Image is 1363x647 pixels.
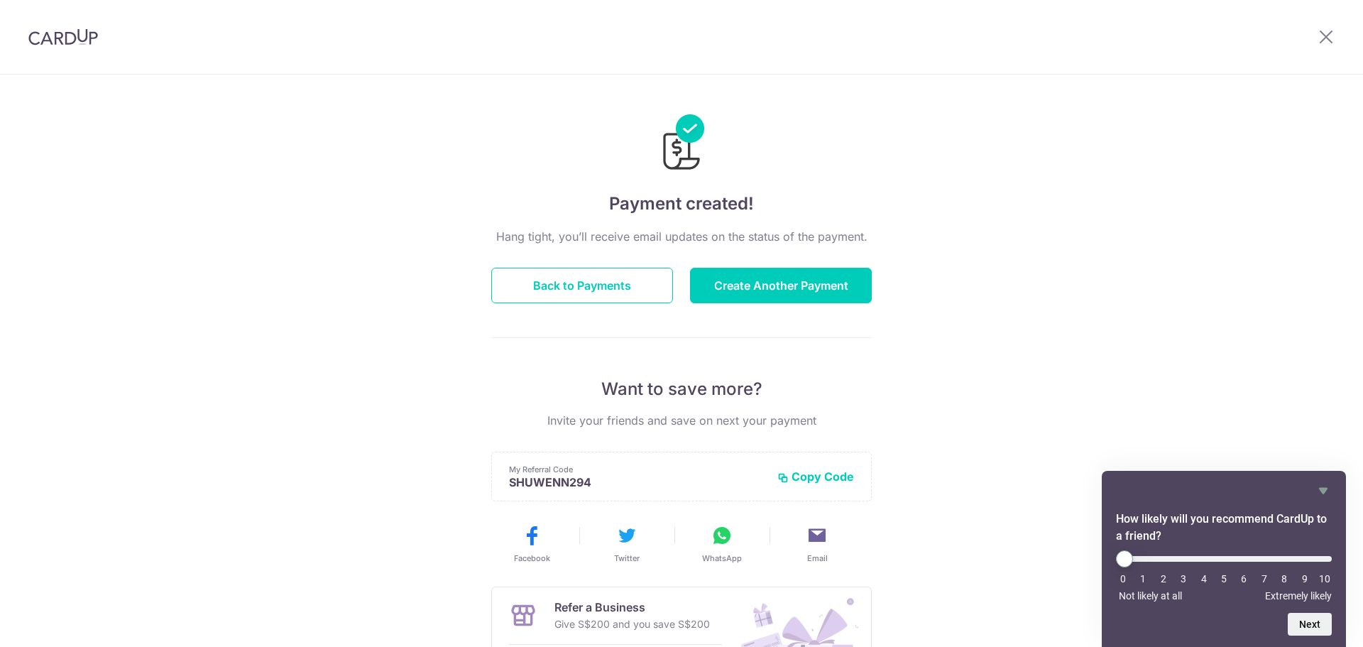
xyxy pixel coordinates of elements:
span: Email [807,553,828,564]
div: How likely will you recommend CardUp to a friend? Select an option from 0 to 10, with 0 being Not... [1116,550,1332,602]
button: Next question [1288,613,1332,636]
h2: How likely will you recommend CardUp to a friend? Select an option from 0 to 10, with 0 being Not... [1116,511,1332,545]
li: 2 [1156,573,1171,585]
li: 10 [1318,573,1332,585]
button: Copy Code [777,469,854,484]
li: 8 [1277,573,1291,585]
span: WhatsApp [702,553,742,564]
li: 7 [1257,573,1271,585]
button: Back to Payments [491,268,673,303]
li: 3 [1176,573,1190,585]
button: WhatsApp [680,524,764,564]
p: Invite your friends and save on next your payment [491,412,872,429]
p: Hang tight, you’ll receive email updates on the status of the payment. [491,228,872,245]
img: CardUp [28,28,98,45]
div: How likely will you recommend CardUp to a friend? Select an option from 0 to 10, with 0 being Not... [1116,482,1332,636]
li: 0 [1116,573,1130,585]
p: Refer a Business [554,599,710,616]
li: 4 [1197,573,1211,585]
span: Twitter [614,553,640,564]
p: Want to save more? [491,378,872,401]
span: Extremely likely [1265,590,1332,602]
button: Hide survey [1315,482,1332,499]
li: 1 [1136,573,1150,585]
p: SHUWENN294 [509,475,766,489]
button: Email [775,524,859,564]
h4: Payment created! [491,191,872,217]
li: 5 [1217,573,1231,585]
span: Facebook [514,553,550,564]
button: Create Another Payment [690,268,872,303]
button: Facebook [490,524,574,564]
button: Twitter [585,524,669,564]
li: 9 [1298,573,1312,585]
span: Not likely at all [1119,590,1182,602]
p: My Referral Code [509,464,766,475]
img: Payments [659,114,704,174]
p: Give S$200 and you save S$200 [554,616,710,633]
li: 6 [1237,573,1251,585]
